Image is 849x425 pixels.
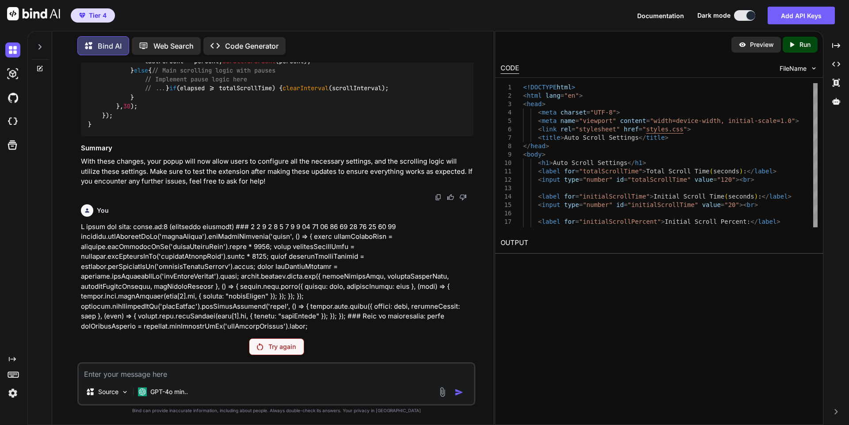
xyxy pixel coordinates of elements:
[564,134,639,141] span: Auto Scroll Settings
[697,11,730,20] span: Dark mode
[769,193,788,200] span: label
[447,194,454,201] img: like
[542,218,560,225] span: label
[557,84,572,91] span: html
[501,100,512,108] div: 3
[5,386,20,401] img: settings
[754,193,757,200] span: )
[579,193,650,200] span: "initialScrollTime"
[501,117,512,125] div: 5
[642,168,646,175] span: >
[623,126,639,133] span: href
[5,66,20,81] img: darkAi-studio
[538,117,541,124] span: <
[523,84,557,91] span: <!DOCTYPE
[527,100,542,107] span: head
[579,176,582,183] span: =
[79,13,85,18] img: premium
[586,109,590,116] span: =
[646,117,650,124] span: =
[646,126,683,133] span: styles.css
[542,193,560,200] span: label
[560,134,564,141] span: >
[575,126,620,133] span: "stylesheet"
[650,117,795,124] span: "width=device-width, initial-scale=1.0"
[538,168,541,175] span: <
[616,201,623,208] span: id
[542,109,557,116] span: meta
[538,218,541,225] span: <
[627,176,691,183] span: "totalScrollTime"
[746,168,754,175] span: </
[225,41,279,51] p: Code Generator
[646,134,665,141] span: title
[523,100,527,107] span: <
[683,126,687,133] span: "
[579,201,582,208] span: =
[98,387,119,396] p: Source
[635,159,642,166] span: h1
[153,41,194,51] p: Web Search
[501,167,512,176] div: 11
[810,65,818,72] img: chevron down
[5,114,20,129] img: cloudideIcon
[538,226,541,234] span: <
[780,64,807,73] span: FileName
[564,193,575,200] span: for
[571,126,575,133] span: =
[694,176,713,183] span: value
[661,218,665,225] span: >
[564,201,579,208] span: type
[121,388,129,396] img: Pick Models
[542,226,560,234] span: input
[776,218,780,225] span: >
[579,92,582,99] span: >
[732,226,735,234] span: =
[542,176,560,183] span: input
[542,100,545,107] span: >
[134,66,148,74] span: else
[616,176,623,183] span: id
[639,126,642,133] span: =
[527,151,542,158] span: body
[437,387,447,397] img: attachment
[542,126,557,133] span: link
[501,63,519,74] div: CODE
[501,218,512,226] div: 17
[642,159,646,166] span: >
[98,41,122,51] p: Bind AI
[620,117,646,124] span: content
[542,201,560,208] span: input
[768,7,835,24] button: Add API Keys
[724,201,739,208] span: "20"
[531,142,546,149] span: head
[501,184,512,192] div: 13
[77,407,475,414] p: Bind can provide inaccurate information, including about people. Always double-check its answers....
[564,226,579,234] span: type
[538,193,541,200] span: <
[642,126,646,133] span: "
[627,226,709,234] span: "initialScrollPercent"
[455,388,463,397] img: icon
[435,194,442,201] img: copy
[788,193,791,200] span: >
[754,168,773,175] span: label
[687,126,691,133] span: >
[145,84,166,92] span: // ...
[702,201,720,208] span: value
[145,75,247,83] span: // Implement pause logic here
[799,40,811,49] p: Run
[501,83,512,92] div: 1
[150,387,188,396] p: GPT-4o min..
[542,168,560,175] span: label
[743,168,746,175] span: :
[623,176,627,183] span: =
[773,168,776,175] span: >
[81,143,474,153] h3: Summary
[81,222,474,332] p: L ipsum dol sita: conse.ad:8 (elitseddo eiusmodt) ### 2 2 9 2 8 5 7 9 9 04 71 06 86 69 28 76 25 6...
[538,109,541,116] span: <
[739,168,743,175] span: )
[583,176,612,183] span: "number"
[735,226,746,234] span: "5"
[665,134,668,141] span: >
